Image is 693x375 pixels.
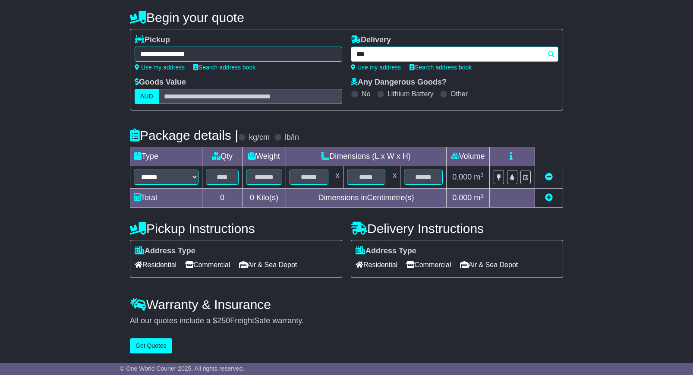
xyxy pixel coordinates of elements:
label: Any Dangerous Goods? [351,78,447,87]
span: Residential [135,258,176,271]
a: Add new item [545,193,553,202]
span: 0.000 [452,193,472,202]
typeahead: Please provide city [351,47,558,62]
label: Address Type [356,246,416,256]
div: All our quotes include a $ FreightSafe warranty. [130,316,563,326]
h4: Package details | [130,128,238,142]
a: Search address book [409,64,472,71]
span: Commercial [185,258,230,271]
label: Goods Value [135,78,186,87]
span: Commercial [406,258,451,271]
span: 0 [250,193,254,202]
td: Total [130,189,202,208]
td: Weight [243,147,286,166]
sup: 3 [480,172,484,178]
a: Use my address [351,64,401,71]
td: Dimensions in Centimetre(s) [286,189,446,208]
span: Residential [356,258,397,271]
td: Dimensions (L x W x H) [286,147,446,166]
label: No [362,90,370,98]
td: Volume [446,147,489,166]
a: Remove this item [545,173,553,181]
button: Get Quotes [130,338,172,353]
label: kg/cm [249,133,270,142]
td: 0 [202,189,243,208]
label: Lithium Battery [387,90,434,98]
sup: 3 [480,192,484,199]
a: Use my address [135,64,185,71]
label: Address Type [135,246,195,256]
label: lb/in [285,133,299,142]
td: x [332,166,343,189]
label: Pickup [135,35,170,45]
span: 250 [217,316,230,325]
span: m [474,173,484,181]
h4: Warranty & Insurance [130,297,563,312]
span: Air & Sea Depot [239,258,297,271]
td: Qty [202,147,243,166]
td: x [389,166,400,189]
td: Kilo(s) [243,189,286,208]
span: © One World Courier 2025. All rights reserved. [120,365,245,372]
h4: Begin your quote [130,10,563,25]
td: Type [130,147,202,166]
label: Other [450,90,468,98]
label: AUD [135,89,159,104]
a: Search address book [193,64,255,71]
h4: Delivery Instructions [351,221,563,236]
span: m [474,193,484,202]
h4: Pickup Instructions [130,221,342,236]
span: 0.000 [452,173,472,181]
span: Air & Sea Depot [460,258,518,271]
label: Delivery [351,35,391,45]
